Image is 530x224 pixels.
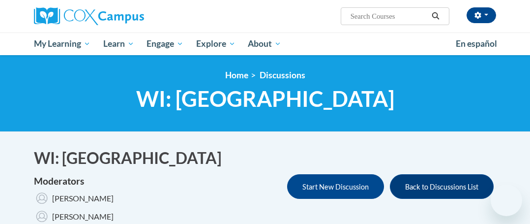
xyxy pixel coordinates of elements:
h1: WI: [GEOGRAPHIC_DATA] [34,147,496,169]
img: Vicki Gifford [34,190,50,206]
span: [PERSON_NAME] [52,193,114,203]
a: Explore [190,32,242,55]
button: Back to Discussions List [390,174,494,199]
button: Account Settings [467,7,496,23]
button: Start New Discussion [287,174,384,199]
div: Main menu [27,32,503,55]
h4: Moderators [34,174,114,189]
span: Learn [103,38,134,50]
span: Engage [147,38,183,50]
iframe: Button to launch messaging window [491,185,522,216]
a: Engage [140,32,190,55]
a: My Learning [28,32,97,55]
button: Search [428,10,443,22]
a: En español [449,33,503,54]
a: Learn [97,32,141,55]
img: Ursula Hamilton-Perry [34,208,50,224]
span: My Learning [34,38,90,50]
a: About [242,32,288,55]
img: Cox Campus [34,7,144,25]
span: [PERSON_NAME] [52,212,114,221]
span: Discussions [260,70,305,80]
span: En español [456,38,497,49]
span: Explore [196,38,236,50]
a: Home [225,70,248,80]
span: WI: [GEOGRAPHIC_DATA] [136,86,394,112]
input: Search Courses [350,10,428,22]
span: About [248,38,281,50]
a: Cox Campus [34,7,178,25]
